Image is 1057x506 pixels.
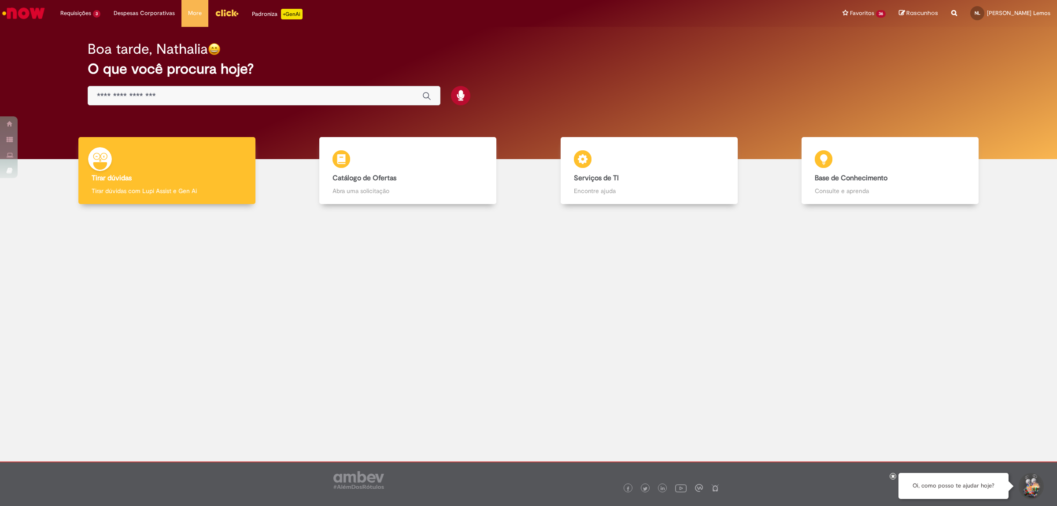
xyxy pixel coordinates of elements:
p: +GenAi [281,9,303,19]
img: logo_footer_naosei.png [711,484,719,492]
div: Oi, como posso te ajudar hoje? [898,473,1009,499]
b: Tirar dúvidas [92,174,132,182]
p: Tirar dúvidas com Lupi Assist e Gen Ai [92,186,242,195]
img: logo_footer_workplace.png [695,484,703,492]
img: click_logo_yellow_360x200.png [215,6,239,19]
span: Rascunhos [906,9,938,17]
img: logo_footer_facebook.png [626,487,630,491]
p: Consulte e aprenda [815,186,965,195]
img: logo_footer_ambev_rotulo_gray.png [333,471,384,489]
span: More [188,9,202,18]
button: Iniciar Conversa de Suporte [1017,473,1044,499]
span: NL [975,10,980,16]
img: ServiceNow [1,4,46,22]
img: logo_footer_linkedin.png [661,486,665,491]
span: Requisições [60,9,91,18]
span: [PERSON_NAME] Lemos [987,9,1050,17]
img: happy-face.png [208,43,221,56]
b: Base de Conhecimento [815,174,887,182]
img: logo_footer_twitter.png [643,487,647,491]
b: Catálogo de Ofertas [333,174,396,182]
span: Favoritos [850,9,874,18]
a: Serviços de TI Encontre ajuda [528,137,770,205]
h2: O que você procura hoje? [88,61,969,77]
span: Despesas Corporativas [114,9,175,18]
h2: Boa tarde, Nathalia [88,41,208,57]
div: Padroniza [252,9,303,19]
p: Encontre ajuda [574,186,724,195]
b: Serviços de TI [574,174,619,182]
a: Catálogo de Ofertas Abra uma solicitação [288,137,529,205]
span: 36 [876,10,886,18]
a: Rascunhos [899,9,938,18]
img: logo_footer_youtube.png [675,482,687,494]
a: Base de Conhecimento Consulte e aprenda [770,137,1011,205]
span: 3 [93,10,100,18]
p: Abra uma solicitação [333,186,483,195]
a: Tirar dúvidas Tirar dúvidas com Lupi Assist e Gen Ai [46,137,288,205]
